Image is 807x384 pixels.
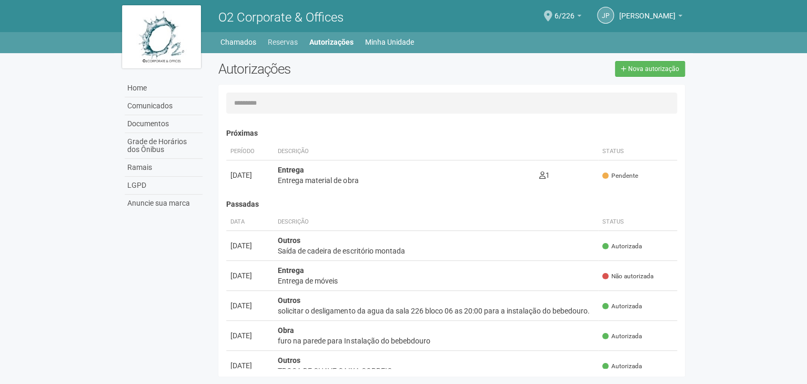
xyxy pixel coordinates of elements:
[619,13,682,22] a: [PERSON_NAME]
[278,296,300,305] strong: Outros
[602,242,642,251] span: Autorizada
[597,7,614,24] a: JP
[278,236,300,245] strong: Outros
[274,143,534,160] th: Descrição
[539,171,550,179] span: 1
[602,362,642,371] span: Autorizada
[122,5,201,68] img: logo.jpg
[278,336,594,346] div: furo na parede para Instalação do bebebdouro
[218,61,443,77] h2: Autorizações
[226,214,274,231] th: Data
[615,61,685,77] a: Nova autorização
[278,175,530,186] div: Entrega material de obra
[125,177,203,195] a: LGPD
[278,366,594,376] div: TROCA DE CHAVE CAIXA CORREIO
[230,270,269,281] div: [DATE]
[278,246,594,256] div: Saída de cadeira de escritório montada
[602,332,642,341] span: Autorizada
[278,326,294,335] strong: Obra
[220,35,256,49] a: Chamados
[230,360,269,371] div: [DATE]
[230,170,269,180] div: [DATE]
[628,65,679,73] span: Nova autorização
[619,2,675,20] span: JOÃO PAULO MONTEIRO BARCELOS
[226,143,274,160] th: Período
[278,166,304,174] strong: Entrega
[125,195,203,212] a: Anuncie sua marca
[274,214,598,231] th: Descrição
[125,97,203,115] a: Comunicados
[309,35,354,49] a: Autorizações
[598,214,677,231] th: Status
[554,2,574,20] span: 6/226
[268,35,298,49] a: Reservas
[602,272,653,281] span: Não autorizada
[230,240,269,251] div: [DATE]
[365,35,414,49] a: Minha Unidade
[125,133,203,159] a: Grade de Horários dos Ônibus
[598,143,677,160] th: Status
[278,356,300,365] strong: Outros
[278,306,594,316] div: solicitar o desligamento da agua da sala 226 bloco 06 as 20:00 para a instalação do bebedouro.
[226,200,677,208] h4: Passadas
[226,129,677,137] h4: Próximas
[125,159,203,177] a: Ramais
[602,302,642,311] span: Autorizada
[602,171,638,180] span: Pendente
[125,79,203,97] a: Home
[278,276,594,286] div: Entrega de móveis
[218,10,344,25] span: O2 Corporate & Offices
[230,300,269,311] div: [DATE]
[230,330,269,341] div: [DATE]
[125,115,203,133] a: Documentos
[278,266,304,275] strong: Entrega
[554,13,581,22] a: 6/226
